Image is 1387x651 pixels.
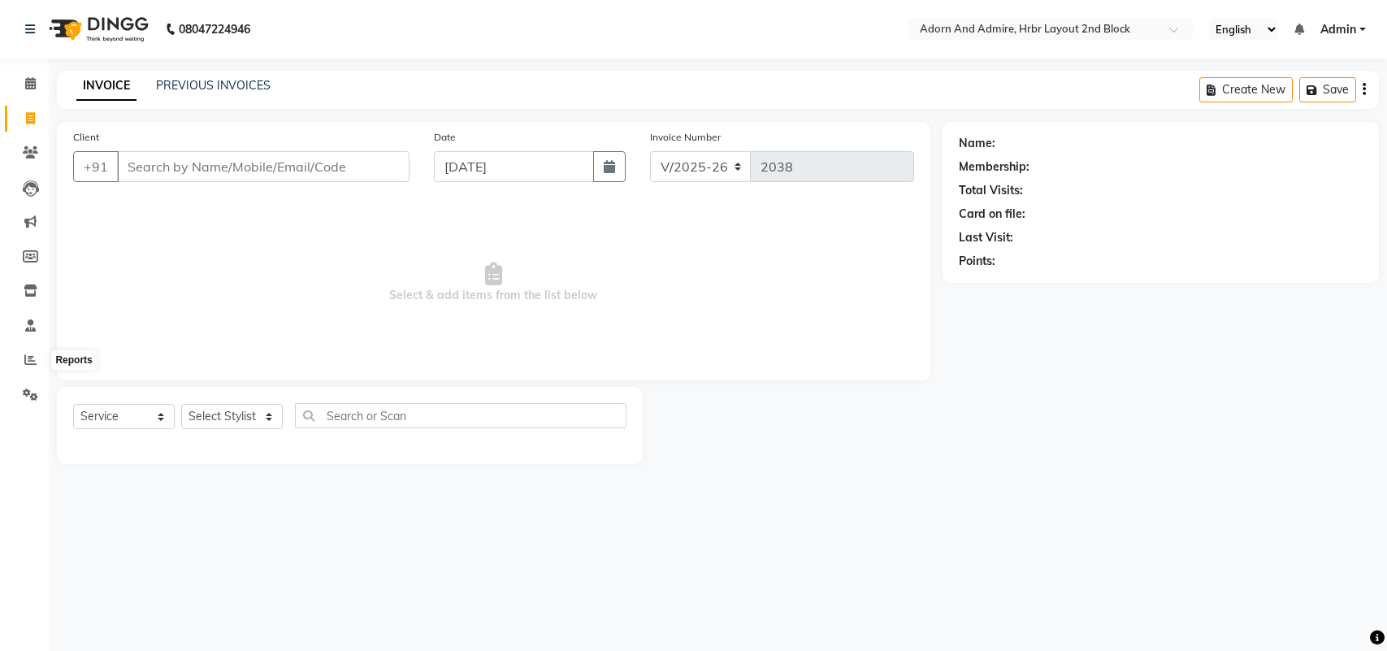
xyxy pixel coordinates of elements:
[1320,21,1356,38] span: Admin
[295,403,626,428] input: Search or Scan
[51,351,96,371] div: Reports
[156,78,271,93] a: PREVIOUS INVOICES
[117,151,410,182] input: Search by Name/Mobile/Email/Code
[179,7,250,52] b: 08047224946
[959,253,995,270] div: Points:
[959,158,1029,176] div: Membership:
[73,202,914,364] span: Select & add items from the list below
[959,206,1025,223] div: Card on file:
[76,72,137,101] a: INVOICE
[434,130,456,145] label: Date
[1299,77,1356,102] button: Save
[959,135,995,152] div: Name:
[41,7,153,52] img: logo
[73,130,99,145] label: Client
[1199,77,1293,102] button: Create New
[959,229,1013,246] div: Last Visit:
[650,130,721,145] label: Invoice Number
[959,182,1023,199] div: Total Visits:
[73,151,119,182] button: +91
